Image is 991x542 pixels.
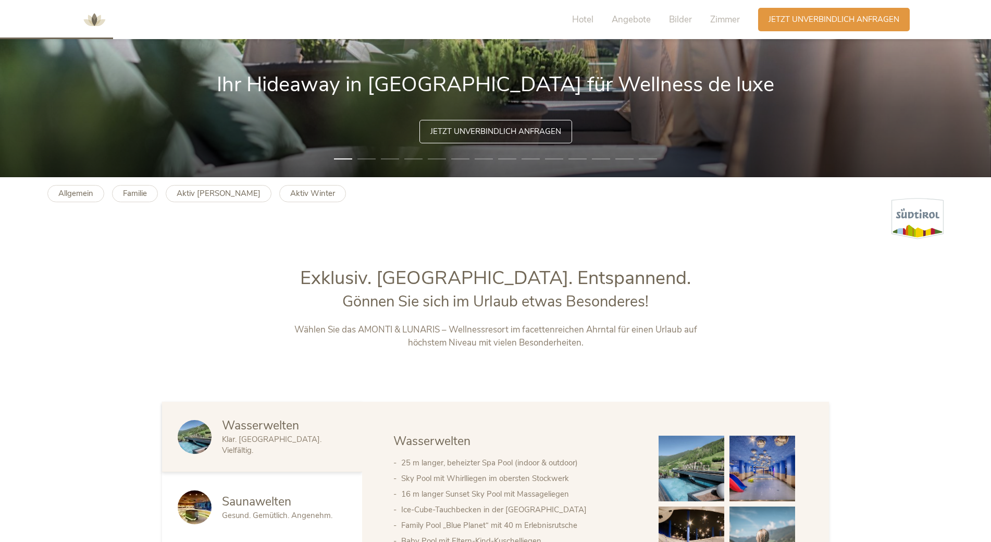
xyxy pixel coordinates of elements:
[222,510,332,521] span: Gesund. Gemütlich. Angenehm.
[79,16,110,23] a: AMONTI & LUNARIS Wellnessresort
[401,471,638,486] li: Sky Pool mit Whirlliegen im obersten Stockwerk
[342,291,649,312] span: Gönnen Sie sich im Urlaub etwas Besonderes!
[58,188,93,199] b: Allgemein
[222,434,321,455] span: Klar. [GEOGRAPHIC_DATA]. Vielfältig.
[278,323,713,350] p: Wählen Sie das AMONTI & LUNARIS – Wellnessresort im facettenreichen Ahrntal für einen Urlaub auf ...
[112,185,158,202] a: Familie
[123,188,147,199] b: Familie
[166,185,271,202] a: Aktiv [PERSON_NAME]
[710,14,740,26] span: Zimmer
[891,198,944,239] img: Südtirol
[177,188,261,199] b: Aktiv [PERSON_NAME]
[401,518,638,533] li: Family Pool „Blue Planet“ mit 40 m Erlebnisrutsche
[612,14,651,26] span: Angebote
[769,14,899,25] span: Jetzt unverbindlich anfragen
[222,417,299,434] span: Wasserwelten
[572,14,593,26] span: Hotel
[79,4,110,35] img: AMONTI & LUNARIS Wellnessresort
[430,126,561,137] span: Jetzt unverbindlich anfragen
[669,14,692,26] span: Bilder
[290,188,335,199] b: Aktiv Winter
[300,265,691,291] span: Exklusiv. [GEOGRAPHIC_DATA]. Entspannend.
[47,185,104,202] a: Allgemein
[401,502,638,518] li: Ice-Cube-Tauchbecken in der [GEOGRAPHIC_DATA]
[393,433,470,449] span: Wasserwelten
[222,494,291,510] span: Saunawelten
[401,455,638,471] li: 25 m langer, beheizter Spa Pool (indoor & outdoor)
[401,486,638,502] li: 16 m langer Sunset Sky Pool mit Massageliegen
[279,185,346,202] a: Aktiv Winter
